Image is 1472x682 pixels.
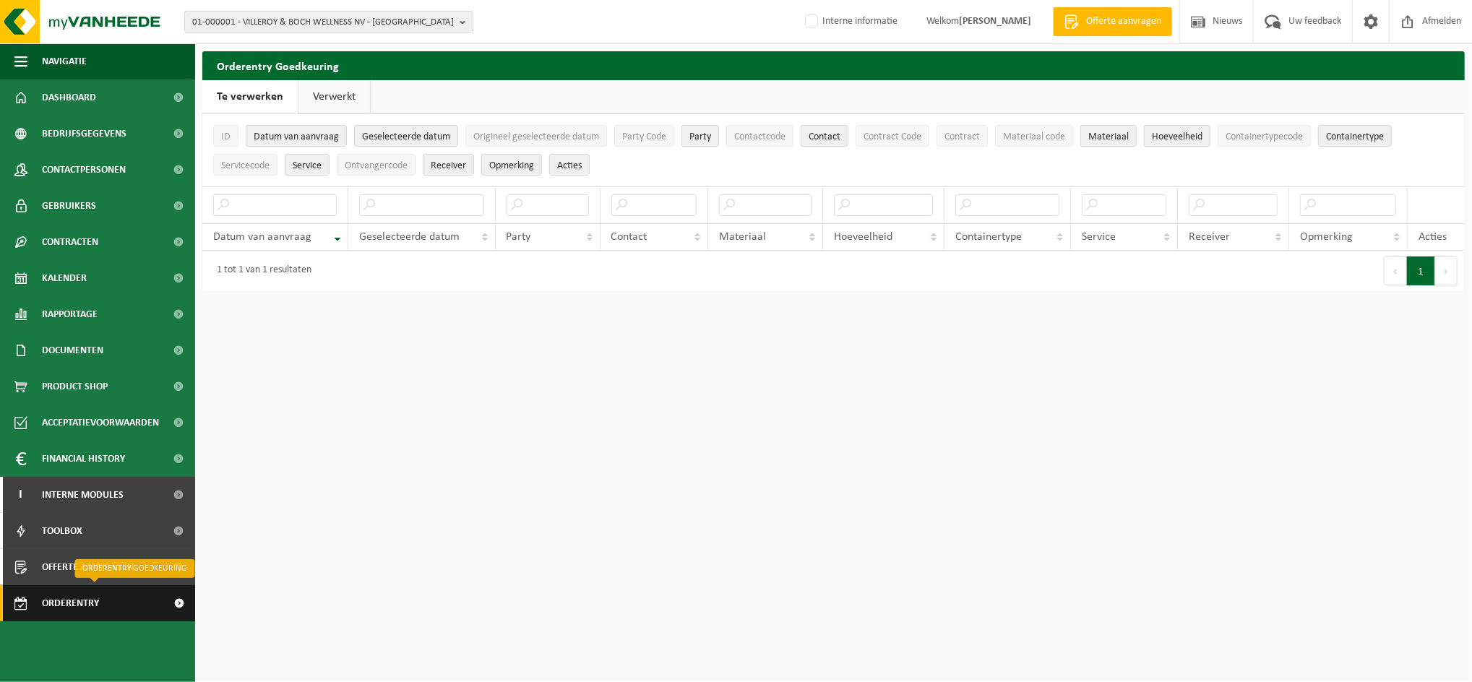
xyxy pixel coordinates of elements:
a: Te verwerken [202,80,298,113]
span: Bedrijfsgegevens [42,116,126,152]
button: ContactContact: Activate to sort [801,125,848,147]
button: Acties [549,154,590,176]
button: 01-000001 - VILLEROY & BOCH WELLNESS NV - [GEOGRAPHIC_DATA] [184,11,473,33]
span: Offerte aanvragen [42,549,134,585]
span: Containertype [955,231,1022,243]
span: Materiaal [1088,131,1129,142]
span: Opmerking [1300,231,1353,243]
span: 01-000001 - VILLEROY & BOCH WELLNESS NV - [GEOGRAPHIC_DATA] [192,12,454,33]
span: Service [1082,231,1116,243]
span: Receiver [431,160,466,171]
button: Origineel geselecteerde datumOrigineel geselecteerde datum: Activate to sort [465,125,607,147]
button: Next [1435,256,1458,285]
button: ContainertypeContainertype: Activate to sort [1318,125,1392,147]
span: Acties [1419,231,1447,243]
span: Documenten [42,332,103,368]
span: Acceptatievoorwaarden [42,405,159,441]
span: Acties [557,160,582,171]
button: Materiaal codeMateriaal code: Activate to sort [995,125,1073,147]
button: MateriaalMateriaal: Activate to sort [1080,125,1137,147]
button: Previous [1384,256,1407,285]
span: ID [221,131,231,142]
span: Geselecteerde datum [362,131,450,142]
a: Offerte aanvragen [1053,7,1172,36]
div: 1 tot 1 van 1 resultaten [210,258,311,284]
span: Opmerking [489,160,534,171]
button: Datum van aanvraagDatum van aanvraag: Activate to remove sorting [246,125,347,147]
span: Geselecteerde datum [359,231,460,243]
span: Contactpersonen [42,152,126,188]
span: Orderentry Goedkeuring [42,585,163,621]
label: Interne informatie [802,11,898,33]
span: Datum van aanvraag [213,231,311,243]
span: Ontvangercode [345,160,408,171]
button: OpmerkingOpmerking: Activate to sort [481,154,542,176]
span: Contracten [42,224,98,260]
button: OntvangercodeOntvangercode: Activate to sort [337,154,416,176]
span: Interne modules [42,477,124,513]
button: ServiceService: Activate to sort [285,154,330,176]
button: ContainertypecodeContainertypecode: Activate to sort [1218,125,1311,147]
span: Financial History [42,441,125,477]
span: Containertype [1326,131,1384,142]
span: Contact [809,131,840,142]
span: Toolbox [42,513,82,549]
span: Navigatie [42,43,87,79]
span: Party Code [622,131,666,142]
h2: Orderentry Goedkeuring [202,51,1465,79]
span: I [14,477,27,513]
span: Contract Code [864,131,921,142]
span: Offerte aanvragen [1083,14,1165,29]
span: Origineel geselecteerde datum [473,131,599,142]
span: Hoeveelheid [834,231,892,243]
button: 1 [1407,256,1435,285]
span: Contract [944,131,980,142]
button: ContractContract: Activate to sort [937,125,988,147]
span: Materiaal [719,231,766,243]
span: Materiaal code [1003,131,1065,142]
span: Dashboard [42,79,96,116]
span: Datum van aanvraag [254,131,339,142]
span: Servicecode [221,160,270,171]
button: Contract CodeContract Code: Activate to sort [856,125,929,147]
button: HoeveelheidHoeveelheid: Activate to sort [1144,125,1210,147]
button: ReceiverReceiver: Activate to sort [423,154,474,176]
span: Service [293,160,322,171]
span: Receiver [1189,231,1230,243]
span: Product Shop [42,368,108,405]
span: Contact [611,231,647,243]
button: ContactcodeContactcode: Activate to sort [726,125,793,147]
span: Contactcode [734,131,786,142]
button: IDID: Activate to sort [213,125,238,147]
button: Geselecteerde datumGeselecteerde datum: Activate to sort [354,125,458,147]
strong: [PERSON_NAME] [959,16,1031,27]
span: Party [689,131,711,142]
span: Party [507,231,531,243]
span: Kalender [42,260,87,296]
button: PartyParty: Activate to sort [681,125,719,147]
button: ServicecodeServicecode: Activate to sort [213,154,277,176]
span: Containertypecode [1226,131,1303,142]
span: Hoeveelheid [1152,131,1202,142]
button: Party CodeParty Code: Activate to sort [614,125,674,147]
span: Gebruikers [42,188,96,224]
a: Verwerkt [298,80,370,113]
span: Rapportage [42,296,98,332]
